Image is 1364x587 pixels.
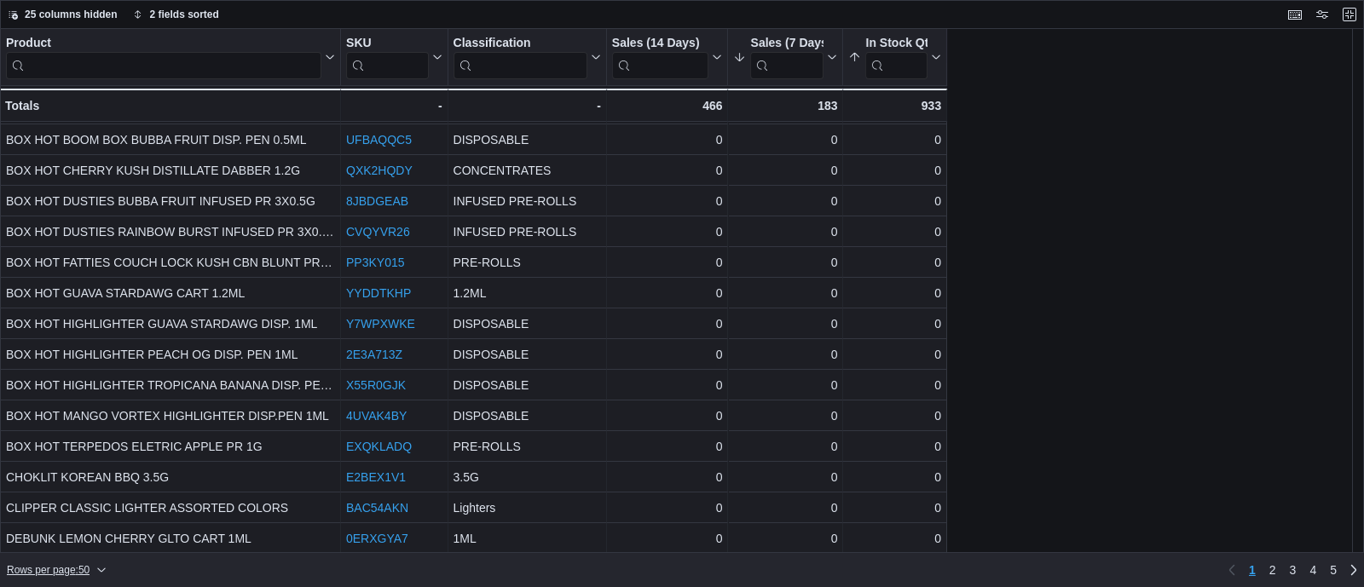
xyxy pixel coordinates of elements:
[848,436,941,457] div: 0
[734,344,838,365] div: 0
[346,95,442,116] div: -
[612,283,723,303] div: 0
[25,8,118,21] span: 25 columns hidden
[6,344,335,365] div: BOX HOT HIGHLIGHTER PEACH OG DISP. PEN 1ML
[734,375,838,395] div: 0
[848,36,941,79] button: In Stock Qty
[848,467,941,487] div: 0
[1303,556,1323,584] a: Page 4 of 5
[346,36,429,79] div: SKU URL
[6,160,335,181] div: BOX HOT CHERRY KUSH DISTILLATE DABBER 1.2G
[750,36,824,52] div: Sales (7 Days)
[734,252,838,273] div: 0
[612,528,723,549] div: 0
[346,348,402,361] a: 2E3A713Z
[734,129,838,150] div: 0
[848,528,941,549] div: 0
[454,283,601,303] div: 1.2ML
[612,436,723,457] div: 0
[454,467,601,487] div: 3.5G
[612,36,709,79] div: Sales (14 Days)
[346,256,405,269] a: PP3KY015
[848,375,941,395] div: 0
[1,4,124,25] button: 25 columns hidden
[612,191,723,211] div: 0
[454,95,601,116] div: -
[1249,561,1256,578] span: 1
[734,528,838,549] div: 0
[454,36,587,52] div: Classification
[454,375,601,395] div: DISPOSABLE
[1222,560,1242,580] button: Previous page
[6,36,321,52] div: Product
[734,467,838,487] div: 0
[848,314,941,334] div: 0
[6,436,335,457] div: BOX HOT TERPEDOS ELETRIC APPLE PR 1G
[454,528,601,549] div: 1ML
[1242,556,1263,584] button: Page 1 of 5
[612,406,723,426] div: 0
[734,283,838,303] div: 0
[454,498,601,518] div: Lighters
[848,498,941,518] div: 0
[750,36,824,79] div: Sales (7 Days)
[6,252,335,273] div: BOX HOT FATTIES COUCH LOCK KUSH CBN BLUNT PR 1G
[1344,560,1364,580] a: Next page
[612,467,723,487] div: 0
[612,222,723,242] div: 0
[734,160,838,181] div: 0
[848,344,941,365] div: 0
[612,95,723,116] div: 466
[848,406,941,426] div: 0
[6,498,335,518] div: CLIPPER CLASSIC LIGHTER ASSORTED COLORS
[6,406,335,426] div: BOX HOT MANGO VORTEX HIGHLIGHTER DISP.PEN 1ML
[6,36,321,79] div: Product
[6,191,335,211] div: BOX HOT DUSTIES BUBBA FRUIT INFUSED PR 3X0.5G
[454,314,601,334] div: DISPOSABLE
[612,129,723,150] div: 0
[848,95,941,116] div: 933
[346,133,412,147] a: UFBAQQC5
[346,36,442,79] button: SKU
[612,314,723,334] div: 0
[612,36,723,79] button: Sales (14 Days)
[612,344,723,365] div: 0
[150,8,219,21] span: 2 fields sorted
[454,252,601,273] div: PRE-ROLLS
[734,406,838,426] div: 0
[454,191,601,211] div: INFUSED PRE-ROLLS
[6,467,335,487] div: CHOKLIT KOREAN BBQ 3.5G
[1309,561,1316,578] span: 4
[734,222,838,242] div: 0
[734,191,838,211] div: 0
[454,36,601,79] button: Classification
[346,164,413,177] a: QXK2HQDY
[346,470,406,484] a: E2BEX1V1
[5,95,335,116] div: Totals
[1285,4,1305,25] button: Keyboard shortcuts
[346,501,408,515] a: BAC54AKN
[733,36,837,79] button: Sales (7 Days)
[1339,4,1360,25] button: Exit fullscreen
[346,194,408,208] a: 8JBDGEAB
[612,498,723,518] div: 0
[1222,556,1364,584] nav: Pagination for preceding grid
[454,160,601,181] div: CONCENTRATES
[454,129,601,150] div: DISPOSABLE
[6,314,335,334] div: BOX HOT HIGHLIGHTER GUAVA STARDAWG DISP. 1ML
[6,222,335,242] div: BOX HOT DUSTIES RAINBOW BURST INFUSED PR 3X0.5G
[346,409,407,423] a: 4UVAK4BY
[6,36,335,79] button: Product
[612,375,723,395] div: 0
[6,528,335,549] div: DEBUNK LEMON CHERRY GLTO CART 1ML
[346,317,415,331] a: Y7WPXWKE
[6,129,335,150] div: BOX HOT BOOM BOX BUBBA FRUIT DISP. PEN 0.5ML
[848,283,941,303] div: 0
[1263,556,1283,584] a: Page 2 of 5
[1323,556,1344,584] a: Page 5 of 5
[848,191,941,211] div: 0
[734,498,838,518] div: 0
[454,344,601,365] div: DISPOSABLE
[1283,556,1303,584] a: Page 3 of 5
[346,36,429,52] div: SKU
